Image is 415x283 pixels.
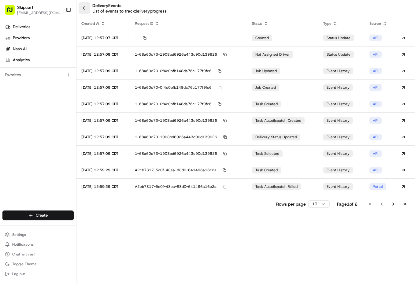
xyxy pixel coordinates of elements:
[369,101,382,107] div: API
[2,22,76,32] a: Deliveries
[369,150,382,157] div: API
[135,101,243,107] div: 1-68a60c70-0f4c0bfb148da76c177f9fc6
[13,46,27,52] span: Nash AI
[369,134,382,140] div: API
[276,201,306,207] p: Rows per page
[255,168,278,173] span: task created
[81,52,125,57] div: [DATE] 12:57:08 CDT
[327,85,350,90] span: event history
[369,183,386,190] div: Portal
[12,262,37,266] span: Toggle Theme
[2,70,74,80] div: Favorites
[49,86,101,97] a: 💻API Documentation
[2,44,76,54] a: Nash AI
[81,184,125,189] div: [DATE] 12:59:29 CDT
[255,35,269,40] span: created
[81,151,125,156] div: [DATE] 12:57:09 CDT
[17,10,61,15] button: [EMAIL_ADDRESS][DOMAIN_NAME]
[255,85,276,90] span: job created
[337,201,358,207] div: Page 1 of 2
[135,184,243,189] div: a2cb7317-5d0f-48ea-88d0-641496a16c2a
[43,103,74,108] a: Powered byPylon
[13,35,30,41] span: Providers
[135,35,243,41] div: -
[2,260,74,268] button: Toggle Theme
[327,168,350,173] span: event history
[104,60,111,68] button: Start new chat
[135,167,243,173] div: a2cb7317-5d0f-48ea-88d0-641496a16c2a
[252,21,313,26] div: Status
[2,270,74,278] button: Log out
[81,21,125,26] div: Created At
[327,184,350,189] span: event history
[369,21,387,26] div: Source
[327,35,350,40] span: status update
[369,167,382,173] div: API
[6,58,17,69] img: 1736555255976-a54dd68f-1ca7-489b-9aae-adbdc363a1c4
[327,69,350,73] span: event history
[81,168,125,173] div: [DATE] 12:59:29 CDT
[255,184,298,189] span: task autodispatch failed
[12,89,47,95] span: Knowledge Base
[2,2,63,17] button: Skipcart[EMAIL_ADDRESS][DOMAIN_NAME]
[2,240,74,249] button: Notifications
[21,58,100,65] div: Start new chat
[327,52,350,57] span: status update
[135,151,243,156] div: 1-68a60c73-1908bd6926a443c90d139626
[135,134,243,140] div: 1-68a60c73-1908bd6926a443c90d139626
[61,104,74,108] span: Pylon
[327,118,350,123] span: event history
[369,35,382,41] div: API
[81,69,125,73] div: [DATE] 12:57:09 CDT
[2,33,76,43] a: Providers
[92,8,167,14] p: List of events to track delivery progress
[327,135,350,140] span: event history
[81,118,125,123] div: [DATE] 12:57:09 CDT
[12,232,26,237] span: Settings
[81,35,125,40] div: [DATE] 12:57:07 CDT
[12,242,34,247] span: Notifications
[36,213,48,218] span: Create
[255,102,278,106] span: task created
[2,250,74,259] button: Chat with us!
[2,55,76,65] a: Analytics
[2,210,74,220] button: Create
[135,52,243,57] div: 1-68a60c73-1908bd6926a443c90d139626
[21,65,77,69] div: We're available if you need us!
[81,102,125,106] div: [DATE] 12:57:09 CDT
[135,21,243,26] div: Request ID
[369,51,382,58] div: API
[255,69,277,73] span: job updated
[13,57,30,63] span: Analytics
[17,4,33,10] button: Skipcart
[52,89,57,94] div: 💻
[2,230,74,239] button: Settings
[255,135,297,140] span: delivery status updated
[6,24,111,34] p: Welcome 👋
[255,118,301,123] span: task autodispatch created
[369,117,382,124] div: API
[6,6,18,18] img: Nash
[255,52,290,57] span: not assigned driver
[323,21,360,26] div: Type
[16,39,101,46] input: Clear
[255,151,279,156] span: task selected
[12,271,25,276] span: Log out
[4,86,49,97] a: 📗Knowledge Base
[369,68,382,74] div: API
[327,102,350,106] span: event history
[6,89,11,94] div: 📗
[92,2,167,9] h2: delivery Events
[81,85,125,90] div: [DATE] 12:57:09 CDT
[327,151,350,156] span: event history
[135,118,243,123] div: 1-68a60c73-1908bd6926a443c90d139626
[135,85,243,90] div: 1-68a60c70-0f4c0bfb148da76c177f9fc6
[12,252,35,257] span: Chat with us!
[81,135,125,140] div: [DATE] 12:57:09 CDT
[13,24,30,30] span: Deliveries
[369,84,382,91] div: API
[135,68,243,74] div: 1-68a60c70-0f4c0bfb148da76c177f9fc6
[58,89,98,95] span: API Documentation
